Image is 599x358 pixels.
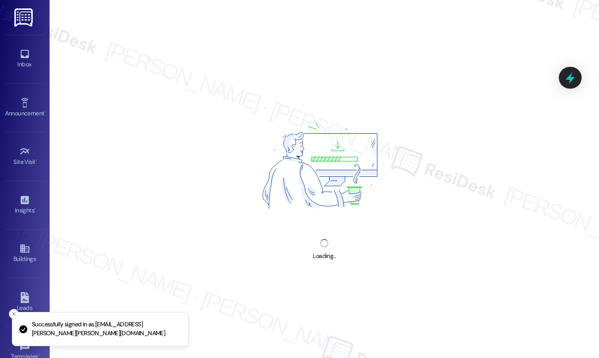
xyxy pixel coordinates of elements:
a: Buildings [5,240,45,267]
span: • [44,108,46,115]
img: ResiDesk Logo [14,8,35,27]
button: Close toast [9,309,19,319]
div: Loading... [313,251,335,261]
a: Inbox [5,46,45,72]
a: Insights • [5,192,45,218]
p: Successfully signed in as [EMAIL_ADDRESS][PERSON_NAME][PERSON_NAME][DOMAIN_NAME] [32,320,180,338]
span: • [36,157,37,164]
span: • [34,205,36,212]
a: Leads [5,289,45,316]
a: Site Visit • [5,143,45,170]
